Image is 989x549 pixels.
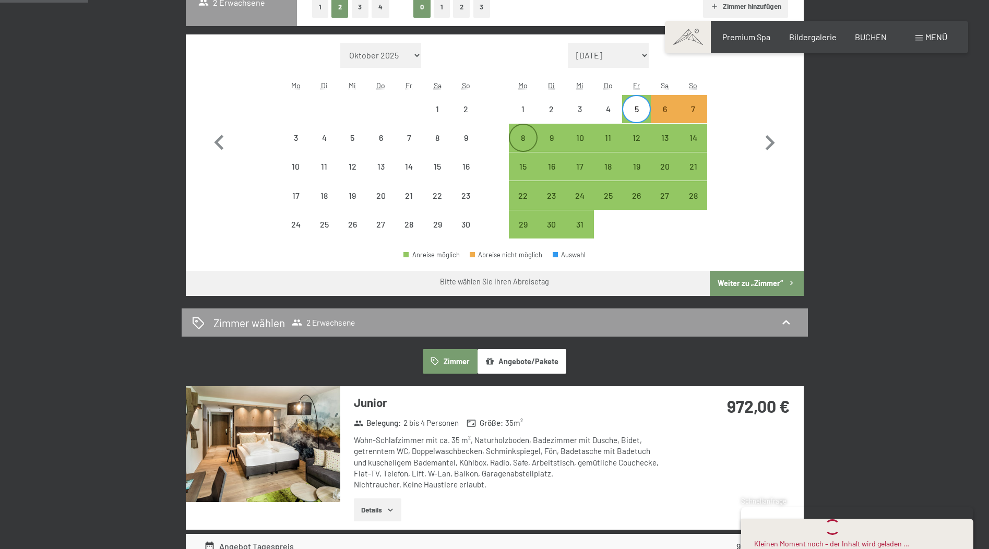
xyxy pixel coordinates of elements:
[538,152,566,181] div: Abreise möglich
[338,152,366,181] div: Wed Nov 12 2025
[395,152,423,181] div: Fri Nov 14 2025
[538,181,566,209] div: Tue Dec 23 2025
[423,210,451,238] div: Sat Nov 29 2025
[509,95,537,123] div: Mon Dec 01 2025
[367,152,395,181] div: Abreise nicht möglich
[395,152,423,181] div: Abreise nicht möglich
[623,134,649,160] div: 12
[395,210,423,238] div: Abreise nicht möglich
[539,105,565,131] div: 2
[566,210,594,238] div: Wed Dec 31 2025
[282,152,310,181] div: Abreise nicht möglich
[623,162,649,188] div: 19
[424,134,450,160] div: 8
[368,134,394,160] div: 6
[368,220,394,246] div: 27
[576,81,583,90] abbr: Mittwoch
[282,181,310,209] div: Mon Nov 17 2025
[652,134,678,160] div: 13
[509,181,537,209] div: Abreise möglich
[509,152,537,181] div: Mon Dec 15 2025
[283,162,309,188] div: 10
[367,181,395,209] div: Abreise nicht möglich
[204,43,234,239] button: Vorheriger Monat
[434,81,442,90] abbr: Samstag
[283,220,309,246] div: 24
[727,396,790,416] strong: 972,00 €
[567,220,593,246] div: 31
[339,162,365,188] div: 12
[594,95,622,123] div: Thu Dec 04 2025
[594,152,622,181] div: Thu Dec 18 2025
[595,162,621,188] div: 18
[376,81,385,90] abbr: Donnerstag
[213,315,285,330] h2: Zimmer wählen
[651,181,679,209] div: Sat Dec 27 2025
[451,152,480,181] div: Abreise nicht möglich
[451,152,480,181] div: Sun Nov 16 2025
[423,124,451,152] div: Sat Nov 08 2025
[594,124,622,152] div: Thu Dec 11 2025
[395,124,423,152] div: Fri Nov 07 2025
[423,349,477,373] button: Zimmer
[395,124,423,152] div: Abreise nicht möglich
[623,192,649,218] div: 26
[311,134,337,160] div: 4
[396,220,422,246] div: 28
[338,181,366,209] div: Abreise nicht möglich
[510,162,536,188] div: 15
[680,105,706,131] div: 7
[652,105,678,131] div: 6
[423,181,451,209] div: Abreise nicht möglich
[291,81,301,90] abbr: Montag
[538,95,566,123] div: Tue Dec 02 2025
[423,152,451,181] div: Sat Nov 15 2025
[424,105,450,131] div: 1
[679,124,707,152] div: Abreise möglich
[395,181,423,209] div: Abreise nicht möglich
[451,124,480,152] div: Abreise nicht möglich
[310,210,338,238] div: Tue Nov 25 2025
[595,105,621,131] div: 4
[651,124,679,152] div: Abreise möglich
[403,417,459,428] span: 2 bis 4 Personen
[282,152,310,181] div: Mon Nov 10 2025
[470,252,543,258] div: Abreise nicht möglich
[510,220,536,246] div: 29
[651,95,679,123] div: Abreise nicht möglich, da die Mindestaufenthaltsdauer nicht erfüllt wird
[689,81,697,90] abbr: Sonntag
[679,152,707,181] div: Sun Dec 21 2025
[539,134,565,160] div: 9
[367,124,395,152] div: Thu Nov 06 2025
[338,124,366,152] div: Wed Nov 05 2025
[661,81,669,90] abbr: Samstag
[367,210,395,238] div: Thu Nov 27 2025
[680,134,706,160] div: 14
[451,95,480,123] div: Abreise nicht möglich
[538,124,566,152] div: Abreise möglich
[538,181,566,209] div: Abreise möglich
[651,95,679,123] div: Sat Dec 06 2025
[354,435,664,490] div: Wohn-Schlafzimmer mit ca. 35 m², Naturholzboden, Badezimmer mit Dusche, Bidet, getrenntem WC, Dop...
[424,192,450,218] div: 22
[622,95,650,123] div: Abreise möglich
[679,124,707,152] div: Sun Dec 14 2025
[509,95,537,123] div: Abreise nicht möglich
[539,192,565,218] div: 23
[451,210,480,238] div: Sun Nov 30 2025
[566,95,594,123] div: Wed Dec 03 2025
[604,81,613,90] abbr: Donnerstag
[510,134,536,160] div: 8
[567,162,593,188] div: 17
[855,32,887,42] span: BUCHEN
[722,32,770,42] a: Premium Spa
[451,210,480,238] div: Abreise nicht möglich
[423,95,451,123] div: Abreise nicht möglich
[789,32,837,42] a: Bildergalerie
[349,81,356,90] abbr: Mittwoch
[595,192,621,218] div: 25
[566,210,594,238] div: Abreise möglich
[310,181,338,209] div: Abreise nicht möglich
[509,181,537,209] div: Mon Dec 22 2025
[538,210,566,238] div: Abreise möglich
